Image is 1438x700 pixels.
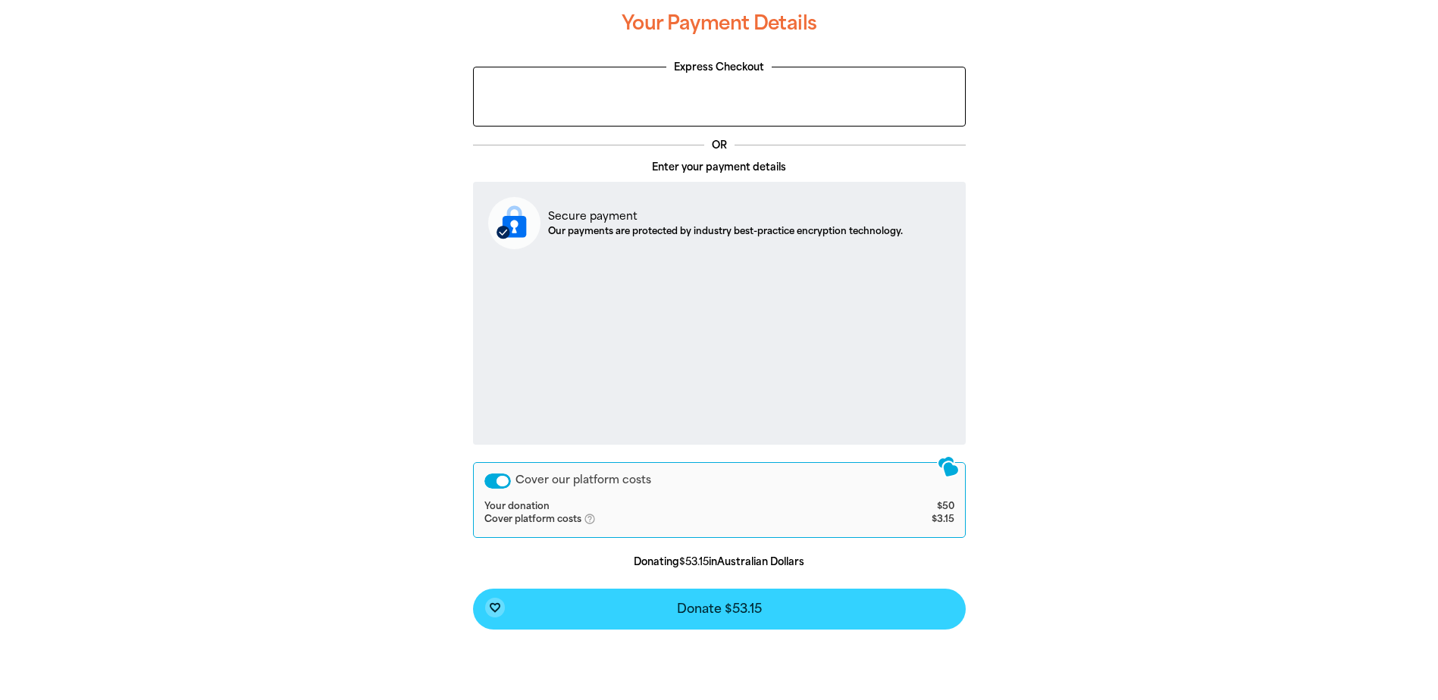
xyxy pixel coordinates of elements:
[666,60,772,75] legend: Express Checkout
[485,261,954,432] iframe: Secure payment input frame
[484,473,511,489] button: Cover our platform costs
[679,556,709,567] b: $53.15
[473,555,966,570] p: Donating in Australian Dollars
[484,501,876,513] td: Your donation
[704,138,735,153] p: OR
[473,589,966,630] button: favorite_borderDonate $53.15
[489,602,501,614] i: favorite_border
[876,501,954,513] td: $50
[584,513,608,525] i: help_outlined
[677,603,762,615] span: Donate $53.15
[548,224,903,238] p: Our payments are protected by industry best-practice encryption technology.
[548,208,903,224] p: Secure payment
[876,513,954,527] td: $3.15
[481,75,957,117] iframe: PayPal-paypal
[484,513,876,527] td: Cover platform costs
[473,160,966,175] p: Enter your payment details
